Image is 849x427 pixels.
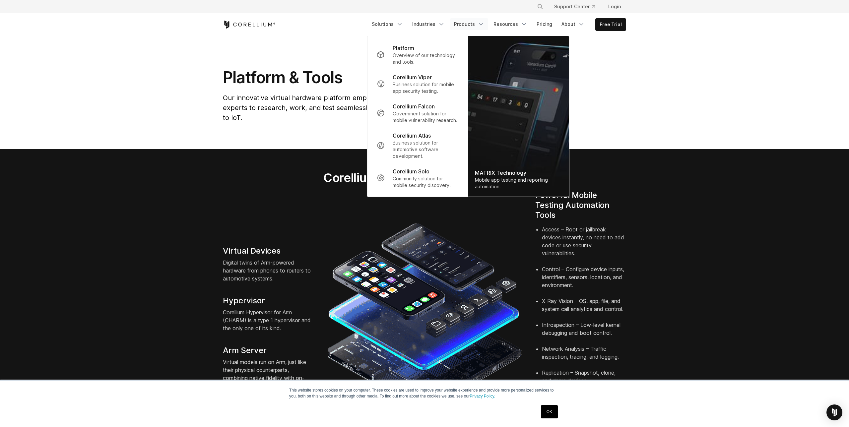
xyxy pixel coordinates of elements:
[393,167,429,175] p: Corellium Solo
[529,1,626,13] div: Navigation Menu
[603,1,626,13] a: Login
[393,110,459,124] p: Government solution for mobile vulnerability research.
[470,394,495,398] a: Privacy Policy.
[541,405,558,418] a: OK
[475,177,562,190] div: Mobile app testing and reporting automation.
[393,52,459,65] p: Overview of our technology and tools.
[542,369,626,393] li: Replication – Snapshot, clone, and share devices.
[542,345,626,369] li: Network Analysis – Traffic inspection, tracing, and logging.
[535,190,626,220] h4: Powerful Mobile Testing Automation Tools
[542,321,626,345] li: Introspection – Low-level kernel debugging and boot control.
[327,220,522,415] img: iPhone and Android virtual machine and testing tools
[223,296,314,306] h4: Hypervisor
[393,140,459,159] p: Business solution for automotive software development.
[289,387,560,399] p: This website stores cookies on your computer. These cookies are used to improve your website expe...
[468,36,569,197] a: MATRIX Technology Mobile app testing and reporting automation.
[223,94,486,122] span: Our innovative virtual hardware platform empowers developers and security experts to research, wo...
[542,225,626,265] li: Access – Root or jailbreak devices instantly, no need to add code or use security vulnerabilities.
[223,358,314,390] p: Virtual models run on Arm, just like their physical counterparts, combining native fidelity with ...
[368,18,626,31] div: Navigation Menu
[393,132,431,140] p: Corellium Atlas
[371,98,464,128] a: Corellium Falcon Government solution for mobile vulnerability research.
[450,18,488,30] a: Products
[596,19,626,30] a: Free Trial
[368,18,407,30] a: Solutions
[223,21,276,29] a: Corellium Home
[223,68,487,88] h1: Platform & Tools
[468,36,569,197] img: Matrix_WebNav_1x
[223,259,314,282] p: Digital twins of Arm-powered hardware from phones to routers to automotive systems.
[826,404,842,420] div: Open Intercom Messenger
[542,265,626,297] li: Control – Configure device inputs, identifiers, sensors, location, and environment.
[393,44,414,52] p: Platform
[393,81,459,94] p: Business solution for mobile app security testing.
[534,1,546,13] button: Search
[408,18,449,30] a: Industries
[475,169,562,177] div: MATRIX Technology
[549,1,600,13] a: Support Center
[490,18,531,30] a: Resources
[223,345,314,355] h4: Arm Server
[371,40,464,69] a: Platform Overview of our technology and tools.
[371,69,464,98] a: Corellium Viper Business solution for mobile app security testing.
[223,246,314,256] h4: Virtual Devices
[393,73,432,81] p: Corellium Viper
[557,18,589,30] a: About
[533,18,556,30] a: Pricing
[292,170,556,185] h2: Corellium Virtual Hardware Platform
[393,175,459,189] p: Community solution for mobile security discovery.
[542,297,626,321] li: X-Ray Vision – OS, app, file, and system call analytics and control.
[393,102,435,110] p: Corellium Falcon
[371,163,464,193] a: Corellium Solo Community solution for mobile security discovery.
[371,128,464,163] a: Corellium Atlas Business solution for automotive software development.
[223,308,314,332] p: Corellium Hypervisor for Arm (CHARM) is a type 1 hypervisor and the only one of its kind.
